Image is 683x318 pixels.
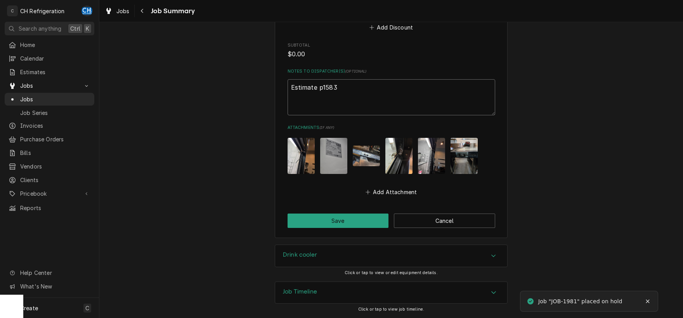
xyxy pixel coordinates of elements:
span: ( if any ) [319,125,334,130]
span: Job Series [20,109,90,117]
span: Purchase Orders [20,135,90,143]
button: Search anythingCtrlK [5,22,94,35]
span: Click or tap to view or edit equipment details. [345,270,438,275]
span: C [85,304,89,312]
span: Jobs [20,95,90,103]
img: 0TmIpvXSSluOfZhJWaYu [288,138,315,174]
div: Button Group Row [288,214,495,228]
a: Purchase Orders [5,133,94,146]
div: Accordion Header [275,282,507,304]
span: $0.00 [288,50,305,58]
button: Accordion Details Expand Trigger [275,282,507,304]
button: Add Attachment [364,186,418,197]
div: CH [81,5,92,16]
span: Search anything [19,24,61,33]
span: K [86,24,89,33]
img: gIDaz7jVSqS2e3eWBreJ [353,146,380,166]
div: C [7,5,18,16]
span: Jobs [116,7,130,15]
a: Go to Jobs [5,79,94,92]
a: Reports [5,202,94,214]
a: Bills [5,146,94,159]
span: Clients [20,176,90,184]
span: Jobs [20,82,79,90]
div: Job Timeline [275,282,508,304]
span: Invoices [20,122,90,130]
a: Home [5,38,94,51]
button: Add Discount [368,22,414,33]
button: Save [288,214,389,228]
a: Vendors [5,160,94,173]
a: Calendar [5,52,94,65]
a: Go to What's New [5,280,94,293]
span: Job Summary [149,6,195,16]
textarea: Estimate p1583 [288,79,495,115]
a: Jobs [102,5,133,17]
div: Drink cooler [275,245,508,267]
span: Subtotal [288,42,495,49]
div: Subtotal [288,42,495,59]
label: Notes to Dispatcher(s) [288,68,495,75]
img: plpNApGETum6IpwurNWI [320,138,347,174]
a: Clients [5,174,94,186]
img: BRH0M7fZTDWAt0xOOuV0 [418,138,445,174]
div: Accordion Header [275,245,507,267]
div: Button Group [288,214,495,228]
div: Chris Hiraga's Avatar [81,5,92,16]
button: Cancel [394,214,495,228]
span: Help Center [20,269,90,277]
span: Create [20,305,38,311]
span: ( optional ) [345,69,367,73]
h3: Job Timeline [283,288,317,295]
button: Navigate back [136,5,149,17]
label: Attachments [288,125,495,131]
img: 88YJYNQ6QqStYps9QZfM [385,138,413,174]
span: Pricebook [20,189,79,198]
a: Go to Help Center [5,266,94,279]
span: Click or tap to view job timeline. [358,307,424,312]
a: Jobs [5,93,94,106]
div: Attachments [288,125,495,197]
img: VEH6r8ZdQB6flVyS10X8 [451,138,478,174]
div: Job "JOB-1981" placed on hold [538,297,622,306]
div: Notes to Dispatcher(s) [288,68,495,115]
div: CH Refrigeration [20,7,65,15]
span: Subtotal [288,50,495,59]
span: Estimates [20,68,90,76]
span: Ctrl [70,24,80,33]
a: Job Series [5,106,94,119]
button: Accordion Details Expand Trigger [275,245,507,267]
span: What's New [20,282,90,290]
a: Go to Pricebook [5,187,94,200]
span: Reports [20,204,90,212]
a: Estimates [5,66,94,78]
span: Vendors [20,162,90,170]
h3: Drink cooler [283,251,317,259]
span: Calendar [20,54,90,63]
span: Bills [20,149,90,157]
a: Invoices [5,119,94,132]
span: Home [20,41,90,49]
